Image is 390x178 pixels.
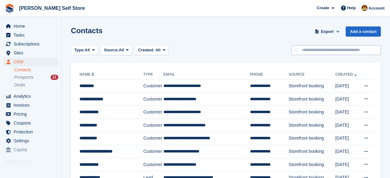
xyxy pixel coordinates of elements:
a: menu [3,110,58,118]
td: Storefront booking [289,80,335,93]
a: menu [3,92,58,101]
span: Source: [104,47,119,53]
span: Settings [14,136,51,145]
img: Tom Kingston [361,5,367,11]
span: Storefront [6,159,61,165]
td: [DATE] [335,158,359,171]
td: Storefront booking [289,145,335,158]
td: Customer [143,119,163,132]
span: All [155,48,161,52]
a: menu [3,31,58,39]
span: Prospects [14,74,33,80]
span: Invoices [14,101,51,109]
span: Sites [14,49,51,57]
a: menu [3,49,58,57]
span: All [85,47,90,53]
h1: Contacts [71,26,103,35]
span: Created: [138,48,154,52]
button: Type: All [71,45,98,55]
td: [DATE] [335,145,359,158]
td: [DATE] [335,119,359,132]
td: Customer [143,93,163,106]
a: menu [3,136,58,145]
a: menu [3,119,58,127]
a: Name [80,72,95,77]
th: Email [163,70,250,80]
a: menu [3,128,58,136]
span: Help [347,5,356,11]
button: Created: All [135,45,169,55]
td: Customer [143,158,163,171]
span: Pricing [14,110,51,118]
span: Type: [74,47,85,53]
td: Customer [143,145,163,158]
a: Deals [14,82,58,88]
span: Account [368,5,384,11]
div: 11 [51,75,58,80]
td: Storefront booking [289,93,335,106]
td: Storefront booking [289,132,335,145]
span: Export [321,29,334,35]
td: Storefront booking [289,106,335,119]
span: Home [14,22,51,30]
span: Protection [14,128,51,136]
a: Prospects 11 [14,74,58,81]
a: menu [3,101,58,109]
td: [DATE] [335,93,359,106]
td: Customer [143,132,163,145]
a: menu [3,145,58,154]
span: Subscriptions [14,40,51,48]
td: Customer [143,80,163,93]
td: [DATE] [335,80,359,93]
span: Tasks [14,31,51,39]
span: CRM [14,57,51,66]
th: Phone [250,70,289,80]
td: Storefront booking [289,158,335,171]
td: Storefront booking [289,119,335,132]
img: stora-icon-8386f47178a22dfd0bd8f6a31ec36ba5ce8667c1dd55bd0f319d3a0aa187defe.svg [5,4,14,13]
a: menu [3,22,58,30]
a: menu [3,57,58,66]
span: Capital [14,145,51,154]
th: Source [289,70,335,80]
span: Analytics [14,92,51,101]
span: All [119,47,124,53]
button: Export [314,26,341,37]
th: Type [143,70,163,80]
a: Add a contact [346,26,381,37]
span: Coupons [14,119,51,127]
a: menu [3,40,58,48]
a: [PERSON_NAME] Self Store [17,3,87,13]
td: [DATE] [335,132,359,145]
span: Create [317,5,329,11]
td: Customer [143,106,163,119]
button: Source: All [101,45,132,55]
a: Created [335,72,358,77]
td: [DATE] [335,106,359,119]
a: Contacts [14,67,58,73]
span: Deals [14,82,25,88]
